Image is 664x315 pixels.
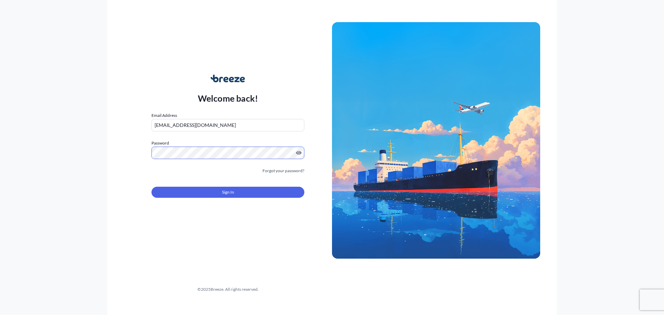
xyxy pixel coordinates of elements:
p: Welcome back! [198,93,258,104]
button: Sign In [151,187,304,198]
a: Forgot your password? [262,167,304,174]
input: example@gmail.com [151,119,304,131]
img: Ship illustration [332,22,540,259]
label: Password [151,140,304,147]
span: Sign In [222,189,234,196]
label: Email Address [151,112,177,119]
button: Show password [296,150,302,156]
div: © 2025 Breeze. All rights reserved. [124,286,332,293]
